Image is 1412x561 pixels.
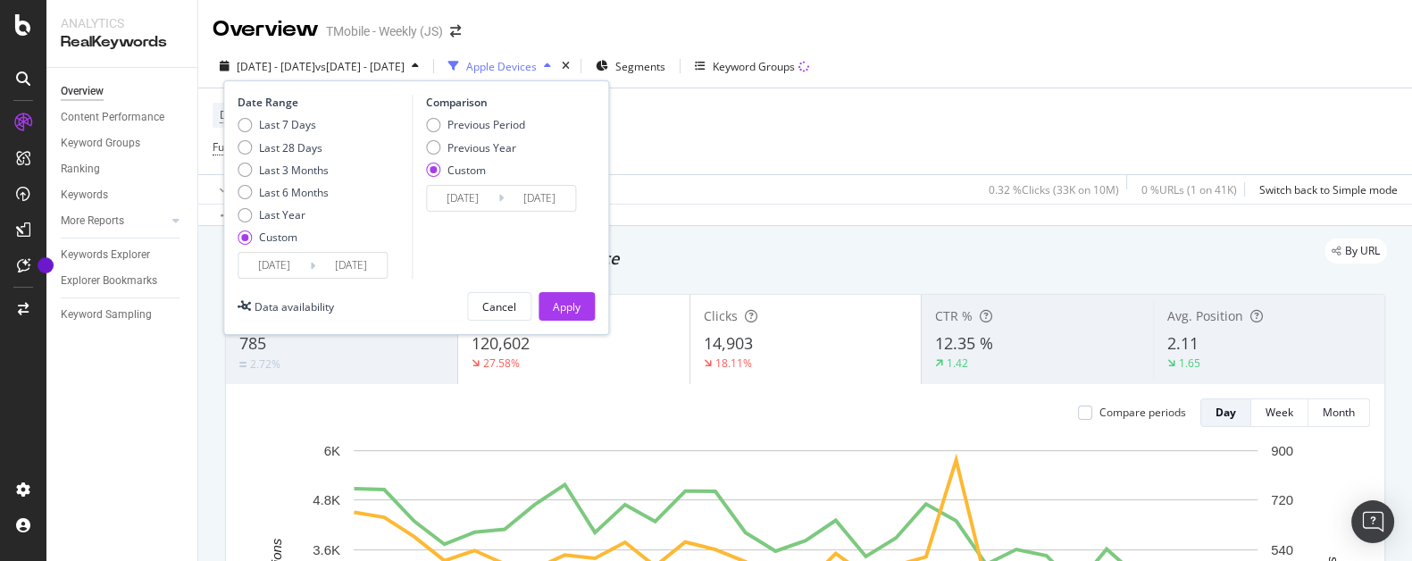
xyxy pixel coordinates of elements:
text: 6K [324,443,340,458]
span: Full URL [213,139,252,155]
div: Analytics [61,14,183,32]
div: Content Performance [61,108,164,127]
a: Keyword Groups [61,134,185,153]
div: Keyword Groups [61,134,140,153]
div: Overview [61,82,104,101]
div: Last 3 Months [259,163,329,178]
button: Switch back to Simple mode [1252,175,1398,204]
button: Month [1308,398,1370,427]
div: Previous Period [447,117,525,132]
div: Last 6 Months [238,185,329,200]
span: 120,602 [472,332,530,354]
div: Custom [447,163,486,178]
button: Week [1251,398,1308,427]
text: 4.8K [313,492,340,507]
div: times [558,57,573,75]
button: Apply [539,292,595,321]
a: Ranking [61,160,185,179]
span: 785 [239,332,266,354]
div: Cancel [482,299,516,314]
div: 0.32 % Clicks ( 33K on 10M ) [989,182,1119,197]
text: 3.6K [313,542,340,557]
div: Last 28 Days [238,140,329,155]
div: Previous Year [447,140,516,155]
a: Keywords Explorer [61,246,185,264]
button: Apply [213,175,264,204]
div: Day [1216,405,1236,420]
div: Previous Period [426,117,525,132]
span: Segments [615,59,665,74]
span: By URL [1345,246,1380,256]
div: Tooltip anchor [38,257,54,273]
button: [DATE] - [DATE]vs[DATE] - [DATE] [213,52,426,80]
a: More Reports [61,212,167,230]
div: Keywords [61,186,108,205]
div: Open Intercom Messenger [1351,500,1394,543]
div: Last Year [238,207,329,222]
span: 14,903 [704,332,753,354]
button: Cancel [467,292,531,321]
div: legacy label [1324,239,1387,264]
a: Keyword Sampling [61,306,185,324]
div: 1.42 [947,356,968,371]
span: Avg. Position [1167,307,1243,324]
div: Keyword Sampling [61,306,152,324]
div: 2.72% [250,356,280,372]
div: Overview [213,14,319,45]
span: Clicks [704,307,738,324]
a: Keywords [61,186,185,205]
div: RealKeywords [61,32,183,53]
div: Compare periods [1099,405,1186,420]
button: Apple Devices [441,52,558,80]
div: Keywords Explorer [61,246,150,264]
div: Last 6 Months [259,185,329,200]
span: 2.11 [1167,332,1199,354]
input: End Date [504,186,575,211]
span: [DATE] - [DATE] [237,59,315,74]
div: Last Year [259,207,305,222]
div: Date Range [238,95,407,110]
div: Ranking [61,160,100,179]
div: Week [1266,405,1293,420]
input: End Date [315,253,387,278]
div: TMobile - Weekly (JS) [326,22,443,40]
div: Explorer Bookmarks [61,272,157,290]
div: Data availability [255,299,334,314]
div: Comparison [426,95,581,110]
div: 27.58% [483,356,520,371]
div: Previous Year [426,140,525,155]
div: More Reports [61,212,124,230]
input: Start Date [427,186,498,211]
button: Keyword Groups [688,52,816,80]
button: Day [1200,398,1251,427]
text: 720 [1271,492,1293,507]
text: 900 [1271,443,1293,458]
div: Switch back to Simple mode [1259,182,1398,197]
div: Last 7 Days [259,117,316,132]
div: Apply [553,299,581,314]
div: Keyword Groups [713,59,795,74]
span: 12.35 % [935,332,993,354]
div: Custom [259,230,297,245]
div: Last 3 Months [238,163,329,178]
a: Content Performance [61,108,185,127]
input: Start Date [238,253,310,278]
div: 0 % URLs ( 1 on 41K ) [1141,182,1237,197]
div: Last 7 Days [238,117,329,132]
div: Custom [426,163,525,178]
a: Overview [61,82,185,101]
text: 540 [1271,542,1293,557]
div: Month [1323,405,1355,420]
div: 1.65 [1179,356,1200,371]
div: Custom [238,230,329,245]
span: Device [220,107,254,122]
div: arrow-right-arrow-left [450,25,461,38]
button: Segments [589,52,673,80]
div: Last 28 Days [259,140,322,155]
span: CTR % [935,307,973,324]
img: Equal [239,362,246,367]
div: Apple Devices [466,59,537,74]
a: Explorer Bookmarks [61,272,185,290]
div: 18.11% [715,356,752,371]
span: vs [DATE] - [DATE] [315,59,405,74]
